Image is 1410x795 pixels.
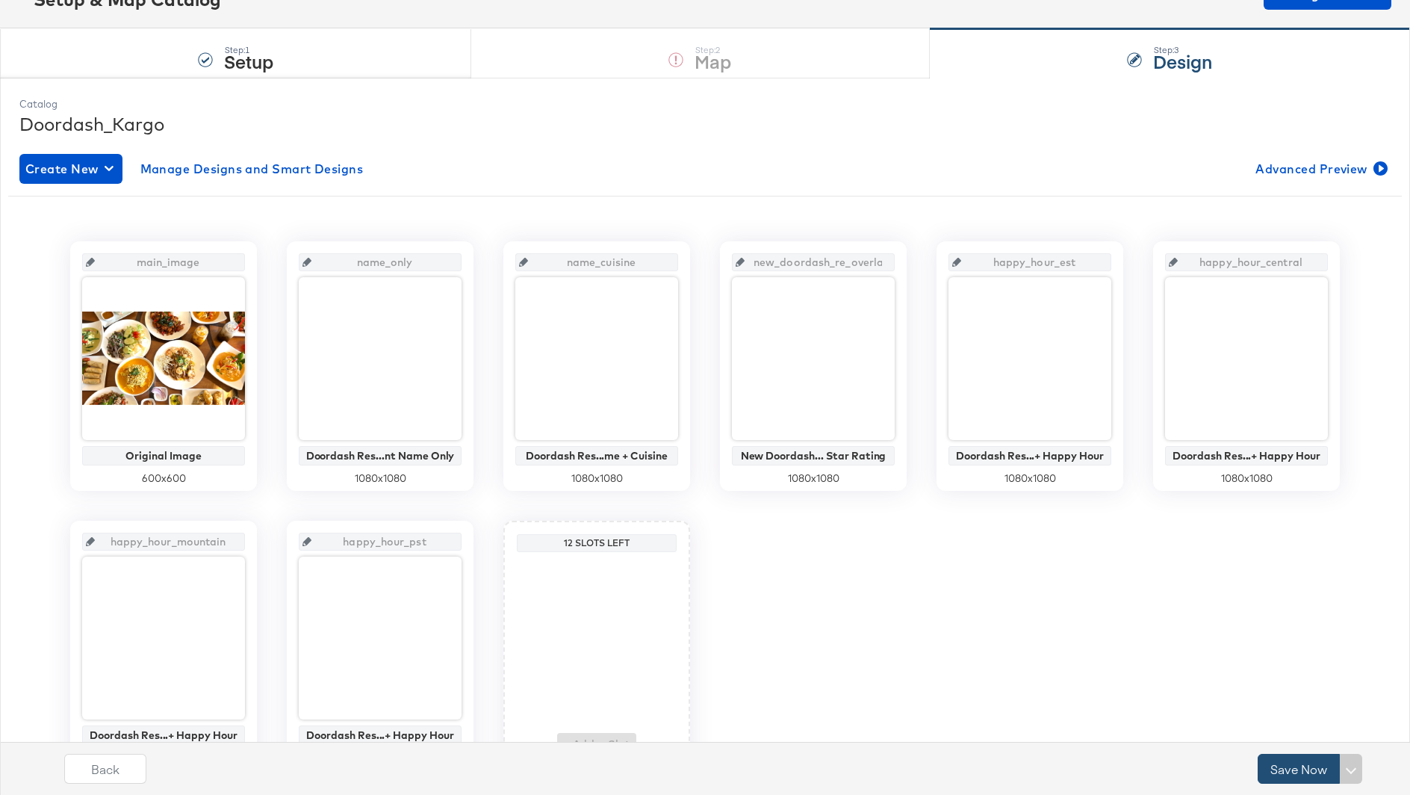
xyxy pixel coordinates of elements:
button: Save Now [1258,754,1340,784]
div: Doordash Res...+ Happy Hour [302,729,458,741]
button: Manage Designs and Smart Designs [134,154,370,184]
button: Back [64,754,146,784]
input: ...loading [95,236,241,276]
button: Create New [19,154,122,184]
div: 1080 x 1080 [299,471,462,486]
div: Doordash_Kargo [19,111,1391,137]
strong: Setup [224,49,273,73]
div: 1080 x 1080 [515,471,678,486]
div: Step: 1 [224,45,273,55]
span: Create New [25,158,117,179]
span: Advanced Preview [1255,158,1385,179]
input: ...loading [745,236,891,276]
div: Catalog [19,97,1391,111]
span: Manage Designs and Smart Designs [140,158,364,179]
input: ...loading [311,516,458,556]
div: Doordash Res...nt Name Only [302,450,458,462]
div: Doordash Res...+ Happy Hour [952,450,1108,462]
div: Doordash Res...+ Happy Hour [86,729,241,741]
input: ...loading [311,236,458,276]
input: ...loading [528,236,674,276]
div: Step: 3 [1153,45,1212,55]
div: Doordash Res...+ Happy Hour [1169,450,1324,462]
div: 1080 x 1080 [732,471,895,486]
div: 600 x 600 [82,471,245,486]
input: ...loading [95,516,241,556]
input: ...loading [1178,236,1324,276]
div: New Doordash... Star Rating [736,450,891,462]
div: Doordash Res...me + Cuisine [519,450,674,462]
div: 1080 x 1080 [948,471,1111,486]
div: 12 Slots Left [521,537,673,549]
div: 1080 x 1080 [1165,471,1328,486]
button: Advanced Preview [1249,154,1391,184]
div: Original Image [86,450,241,462]
strong: Design [1153,49,1212,73]
input: ...loading [961,236,1108,276]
